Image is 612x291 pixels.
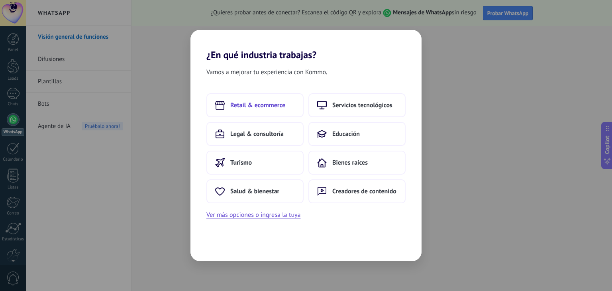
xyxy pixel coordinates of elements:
[230,101,285,109] span: Retail & ecommerce
[230,187,279,195] span: Salud & bienestar
[308,179,406,203] button: Creadores de contenido
[206,210,300,220] button: Ver más opciones o ingresa la tuya
[332,159,368,167] span: Bienes raíces
[230,130,284,138] span: Legal & consultoría
[308,93,406,117] button: Servicios tecnológicos
[206,179,304,203] button: Salud & bienestar
[206,67,327,77] span: Vamos a mejorar tu experiencia con Kommo.
[206,151,304,175] button: Turismo
[332,130,360,138] span: Educación
[332,101,392,109] span: Servicios tecnológicos
[308,122,406,146] button: Educación
[308,151,406,175] button: Bienes raíces
[230,159,252,167] span: Turismo
[332,187,396,195] span: Creadores de contenido
[206,122,304,146] button: Legal & consultoría
[206,93,304,117] button: Retail & ecommerce
[190,30,422,61] h2: ¿En qué industria trabajas?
